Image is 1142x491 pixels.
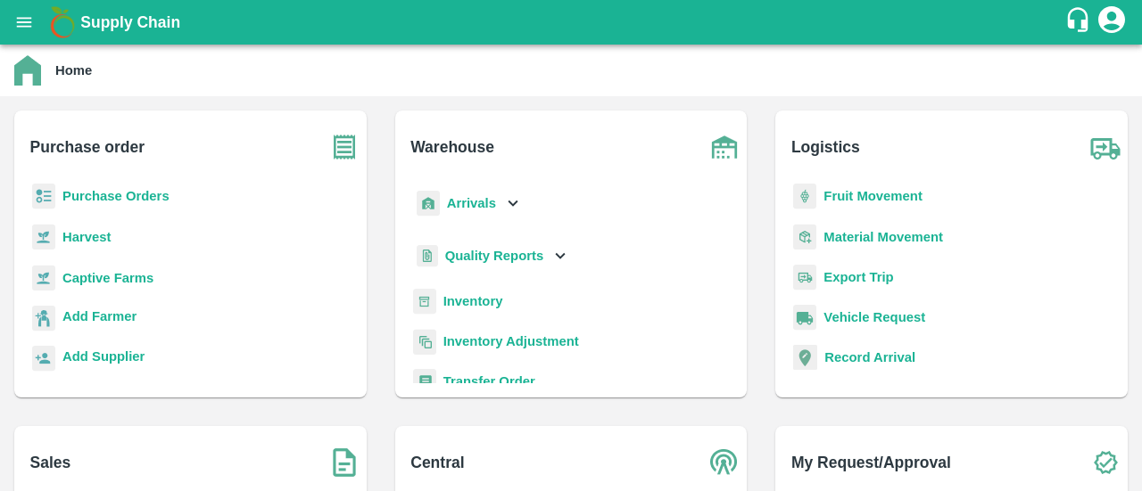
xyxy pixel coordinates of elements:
b: Add Supplier [62,349,145,364]
img: material [793,224,816,250]
img: inventory [413,329,436,355]
b: Logistics [791,135,860,160]
img: purchase [322,125,367,169]
div: Quality Reports [413,238,571,274]
img: central [702,440,747,485]
img: recordArrival [793,345,817,370]
img: reciept [32,184,55,209]
div: account of current user [1096,4,1128,41]
img: check [1083,440,1128,485]
a: Transfer Order [443,374,535,389]
img: qualityReport [417,245,438,267]
img: warehouse [702,125,747,169]
img: home [14,55,41,86]
img: whTransfer [413,369,436,395]
a: Vehicle Request [823,310,925,324]
a: Fruit Movement [823,189,923,203]
b: My Request/Approval [791,450,951,475]
img: whInventory [413,289,436,315]
img: truck [1083,125,1128,169]
img: farmer [32,306,55,331]
a: Record Arrival [824,350,915,364]
a: Captive Farms [62,271,153,285]
button: open drawer [4,2,45,43]
a: Add Supplier [62,347,145,371]
b: Add Farmer [62,309,137,323]
a: Add Farmer [62,307,137,331]
a: Inventory Adjustment [443,334,579,348]
img: harvest [32,265,55,291]
img: supplier [32,346,55,372]
div: customer-support [1064,6,1096,38]
a: Material Movement [823,230,943,244]
img: delivery [793,265,816,291]
b: Purchase order [30,135,145,160]
b: Quality Reports [445,249,544,263]
img: fruit [793,184,816,209]
a: Export Trip [823,270,893,284]
a: Supply Chain [80,10,1064,35]
img: logo [45,4,80,40]
a: Inventory [443,294,503,308]
img: soSales [322,440,367,485]
a: Harvest [62,230,111,244]
div: Arrivals [413,184,524,224]
img: whArrival [417,191,440,217]
img: harvest [32,224,55,250]
b: Supply Chain [80,13,180,31]
b: Central [410,450,464,475]
b: Arrivals [447,196,496,210]
img: vehicle [793,305,816,331]
a: Purchase Orders [62,189,170,203]
b: Warehouse [410,135,494,160]
b: Home [55,63,92,78]
b: Sales [30,450,71,475]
